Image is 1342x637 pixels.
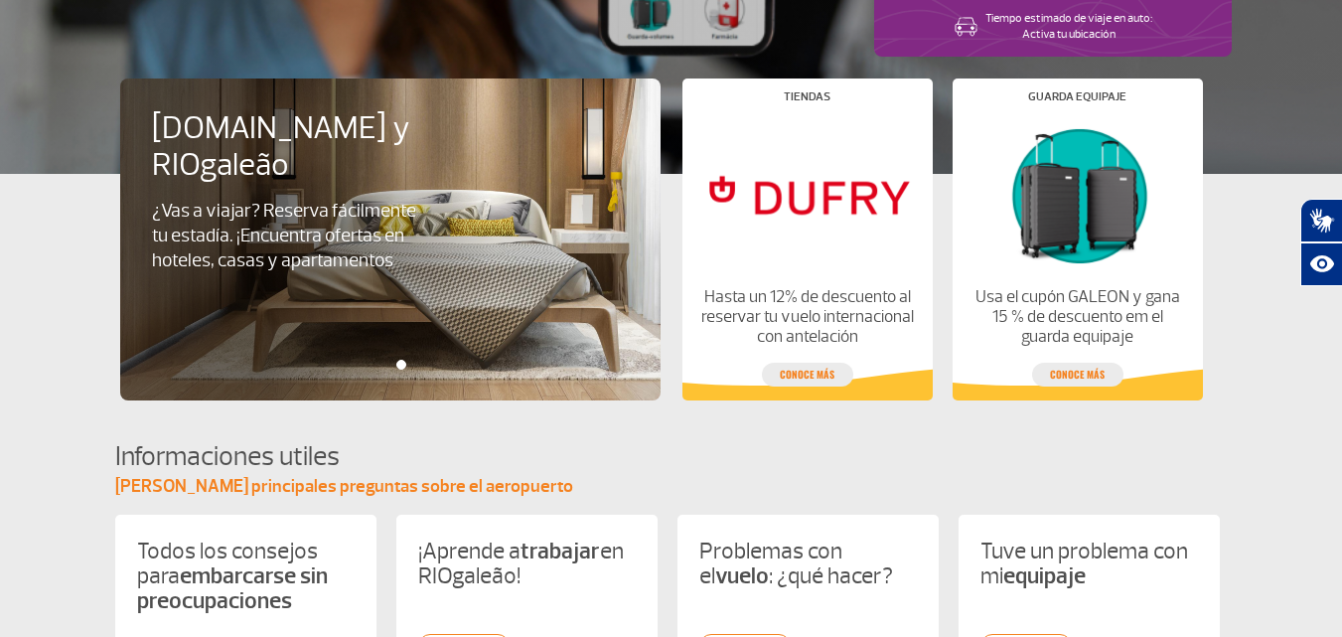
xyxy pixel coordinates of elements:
h4: Tiendas [784,91,830,102]
p: ¿Vas a viajar? Reserva fácilmente tu estadía. ¡Encuentra ofertas en hoteles, casas y apartamentos [152,199,434,273]
p: Todos los consejos para [137,539,355,613]
img: Tiendas [698,118,915,271]
strong: vuelo [715,561,769,590]
p: [PERSON_NAME] principales preguntas sobre el aeropuerto [115,475,1228,499]
p: Hasta un 12% de descuento al reservar tu vuelo internacional con antelación [698,287,915,347]
p: Problemas con el : ¿qué hacer? [699,539,917,588]
p: ¡Aprende a en RIOgaleão! [418,539,636,588]
button: Abrir recursos assistivos. [1300,242,1342,286]
h4: Guarda equipaje [1028,91,1126,102]
div: Plugin de acessibilidade da Hand Talk. [1300,199,1342,286]
p: Tuve un problema con mi [980,539,1198,588]
button: Abrir tradutor de língua de sinais. [1300,199,1342,242]
strong: embarcarse sin preocupaciones [137,561,328,615]
a: conoce más [762,363,853,387]
p: Usa el cupón GALEON y gana 15 % de descuento em el guarda equipaje [969,287,1185,347]
img: Guarda equipaje [969,118,1185,271]
strong: equipaje [1003,561,1086,590]
a: conoce más [1032,363,1123,387]
h4: [DOMAIN_NAME] y RIOgaleão [152,110,468,184]
p: Tiempo estimado de viaje en auto: Activa tu ubicación [985,11,1152,43]
strong: trabajar [521,537,600,565]
h4: Informaciones utiles [115,438,1228,475]
a: [DOMAIN_NAME] y RIOgaleão¿Vas a viajar? Reserva fácilmente tu estadía. ¡Encuentra ofertas en hote... [152,110,629,273]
